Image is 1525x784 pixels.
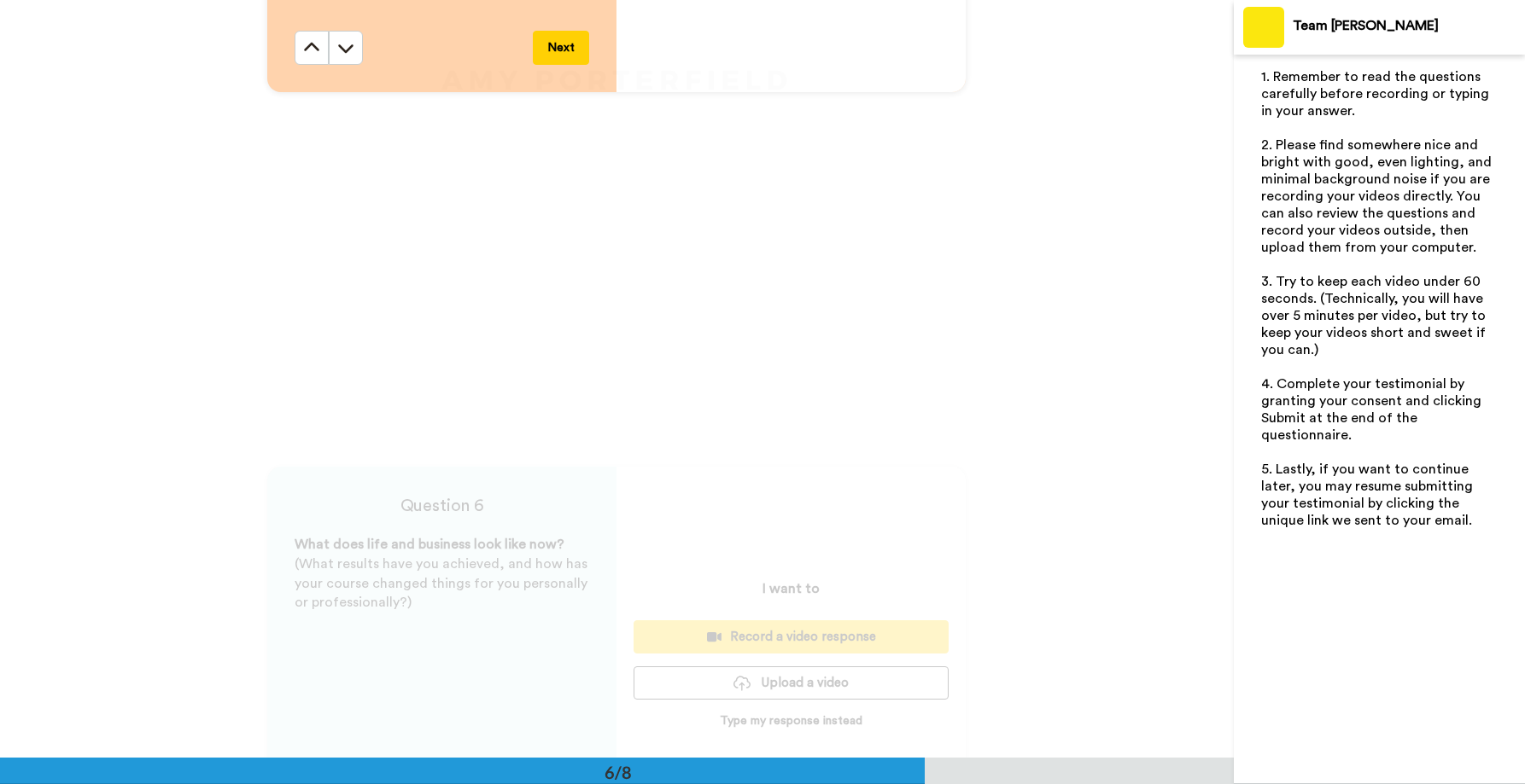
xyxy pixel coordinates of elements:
[1261,138,1495,254] span: 2. Please find somewhere nice and bright with good, even lighting, and minimal background noise i...
[634,666,949,700] button: Upload a video
[295,537,564,551] span: What does life and business look like now?
[1293,18,1524,34] div: Team [PERSON_NAME]
[577,760,659,784] div: 6/8
[1243,7,1284,48] img: Profile Image
[1261,70,1493,118] span: 1. Remember to read the questions carefully before recording or typing in your answer.
[634,620,949,653] button: Record a video response
[720,712,862,729] p: Type my response instead
[295,557,591,610] span: (What results have you achieved, and how has your course changed things for you personally or pro...
[1261,462,1476,527] span: 5. Lastly, if you want to continue later, you may resume submitting your testimonial by clicking ...
[1261,275,1489,357] span: 3. Try to keep each video under 60 seconds. (Technically, you will have over 5 minutes per video,...
[1261,377,1485,442] span: 4. Complete your testimonial by granting your consent and clicking Submit at the end of the quest...
[762,578,820,599] p: I want to
[647,628,935,646] div: Record a video response
[295,494,589,518] h4: Question 6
